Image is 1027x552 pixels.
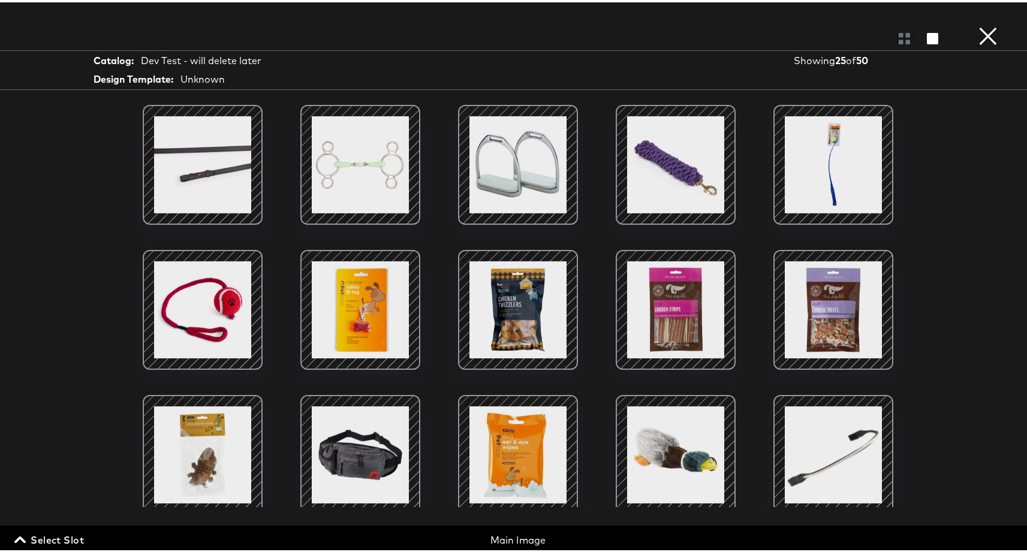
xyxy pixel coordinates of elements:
strong: 50 [856,52,868,64]
div: Unknown [180,70,225,84]
span: Select Slot [17,529,84,546]
strong: 25 [835,52,846,64]
div: Showing of [794,52,922,65]
strong: Design Template: [94,70,173,84]
div: Dev Test - will delete later [141,52,261,65]
div: Main Image [353,531,684,545]
button: Select Slot [12,529,89,546]
strong: Catalog: [94,52,134,65]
